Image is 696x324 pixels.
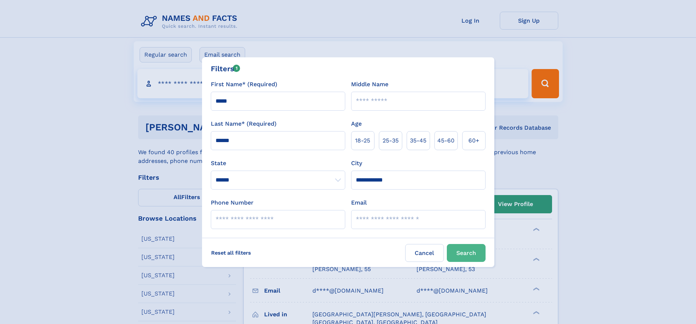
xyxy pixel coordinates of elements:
[447,244,486,262] button: Search
[437,136,455,145] span: 45‑60
[351,159,362,168] label: City
[351,119,362,128] label: Age
[410,136,426,145] span: 35‑45
[351,198,367,207] label: Email
[211,63,240,74] div: Filters
[355,136,370,145] span: 18‑25
[351,80,388,89] label: Middle Name
[211,159,345,168] label: State
[468,136,479,145] span: 60+
[206,244,256,262] label: Reset all filters
[405,244,444,262] label: Cancel
[383,136,399,145] span: 25‑35
[211,80,277,89] label: First Name* (Required)
[211,119,277,128] label: Last Name* (Required)
[211,198,254,207] label: Phone Number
